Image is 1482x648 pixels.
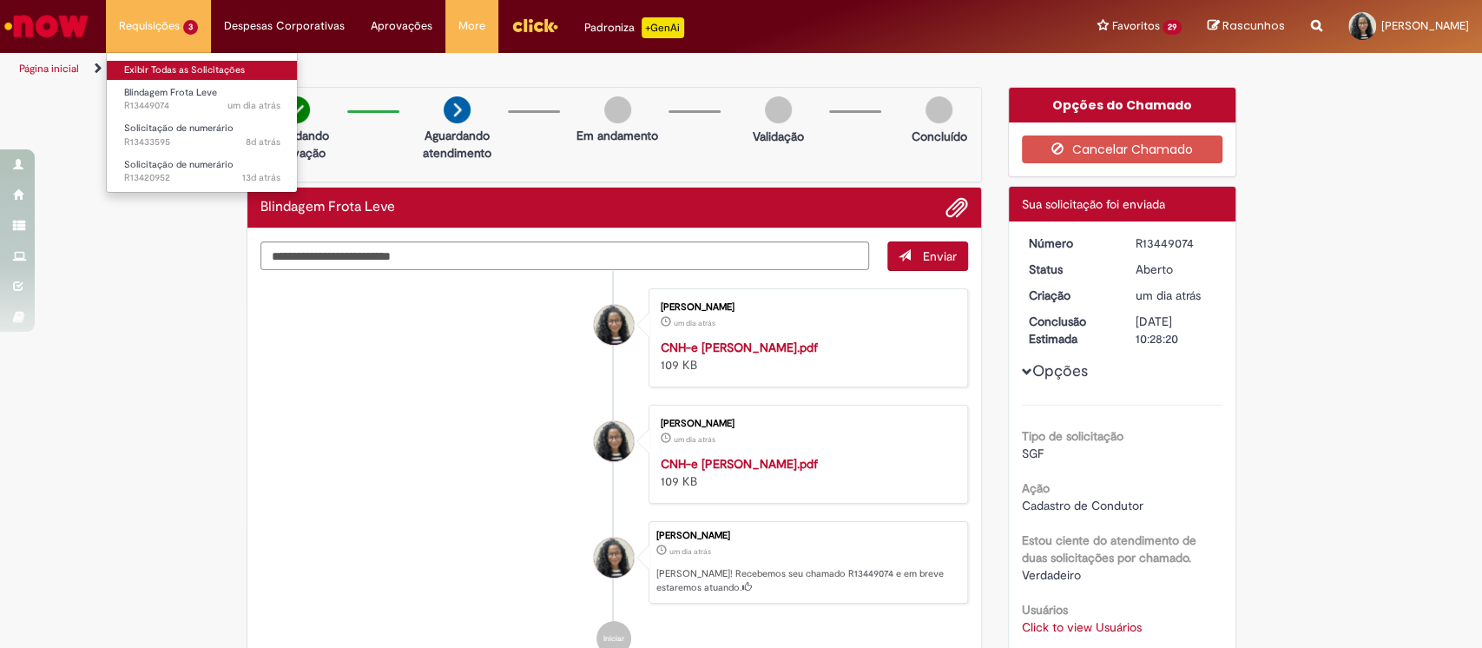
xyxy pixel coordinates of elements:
[674,318,715,328] span: um dia atrás
[1022,602,1068,618] b: Usuários
[242,171,280,184] span: 13d atrás
[753,128,804,145] p: Validação
[1016,287,1123,304] dt: Criação
[669,546,711,557] span: um dia atrás
[1022,619,1142,635] a: Click to view Usuários
[124,158,234,171] span: Solicitação de numerário
[458,17,485,35] span: More
[371,17,432,35] span: Aprovações
[124,171,280,185] span: R13420952
[674,434,715,445] span: um dia atrás
[594,305,634,345] div: Victoria Ribeiro Vergilio
[119,17,180,35] span: Requisições
[1111,17,1159,35] span: Favoritos
[661,419,950,429] div: [PERSON_NAME]
[1136,261,1216,278] div: Aberto
[2,9,91,43] img: ServiceNow
[224,17,345,35] span: Despesas Corporativas
[594,421,634,461] div: Victoria Ribeiro Vergilio
[656,567,958,594] p: [PERSON_NAME]! Recebemos seu chamado R13449074 e em breve estaremos atuando.
[1208,18,1285,35] a: Rascunhos
[911,128,966,145] p: Concluído
[124,136,280,149] span: R13433595
[674,434,715,445] time: 26/08/2025 15:27:47
[1163,20,1182,35] span: 29
[227,99,280,112] span: um dia atrás
[1009,88,1235,122] div: Opções do Chamado
[1022,480,1050,496] b: Ação
[19,62,79,76] a: Página inicial
[107,61,298,80] a: Exibir Todas as Solicitações
[1136,313,1216,347] div: [DATE] 10:28:20
[260,241,870,271] textarea: Digite sua mensagem aqui...
[1022,196,1165,212] span: Sua solicitação foi enviada
[1022,532,1196,565] b: Estou ciente do atendimento de duas solicitações por chamado.
[124,86,217,99] span: Blindagem Frota Leve
[661,455,950,490] div: 109 KB
[106,52,298,193] ul: Requisições
[1022,136,1222,163] button: Cancelar Chamado
[107,83,298,116] a: Aberto R13449074 : Blindagem Frota Leve
[246,136,280,149] span: 8d atrás
[661,339,950,374] div: 109 KB
[765,96,792,123] img: img-circle-grey.png
[661,456,818,472] a: CNH-e [PERSON_NAME].pdf
[923,248,957,264] span: Enviar
[656,531,958,541] div: [PERSON_NAME]
[661,340,818,355] a: CNH-e [PERSON_NAME].pdf
[1136,287,1216,304] div: 26/08/2025 15:28:11
[246,136,280,149] time: 20/08/2025 16:45:02
[594,538,634,578] div: Victoria Ribeiro Vergilio
[1222,17,1285,34] span: Rascunhos
[1016,313,1123,347] dt: Conclusão Estimada
[1136,288,1201,303] span: um dia atrás
[415,127,499,162] p: Aguardando atendimento
[260,200,395,215] h2: Blindagem Frota Leve Histórico de tíquete
[1016,261,1123,278] dt: Status
[260,521,969,605] li: Victoria Ribeiro Vergilio
[1022,498,1143,513] span: Cadastro de Condutor
[1022,567,1081,583] span: Verdadeiro
[661,302,950,313] div: [PERSON_NAME]
[1016,235,1123,252] dt: Número
[1022,428,1123,444] b: Tipo de solicitação
[242,171,280,184] time: 15/08/2025 14:04:35
[1381,18,1469,33] span: [PERSON_NAME]
[604,96,631,123] img: img-circle-grey.png
[107,155,298,188] a: Aberto R13420952 : Solicitação de numerário
[925,96,952,123] img: img-circle-grey.png
[511,12,558,38] img: click_logo_yellow_360x200.png
[576,127,658,144] p: Em andamento
[124,99,280,113] span: R13449074
[1022,446,1044,461] span: SGF
[124,122,234,135] span: Solicitação de numerário
[1136,235,1216,252] div: R13449074
[107,119,298,151] a: Aberto R13433595 : Solicitação de numerário
[945,196,968,219] button: Adicionar anexos
[584,17,684,38] div: Padroniza
[642,17,684,38] p: +GenAi
[183,20,198,35] span: 3
[887,241,968,271] button: Enviar
[444,96,471,123] img: arrow-next.png
[13,53,975,85] ul: Trilhas de página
